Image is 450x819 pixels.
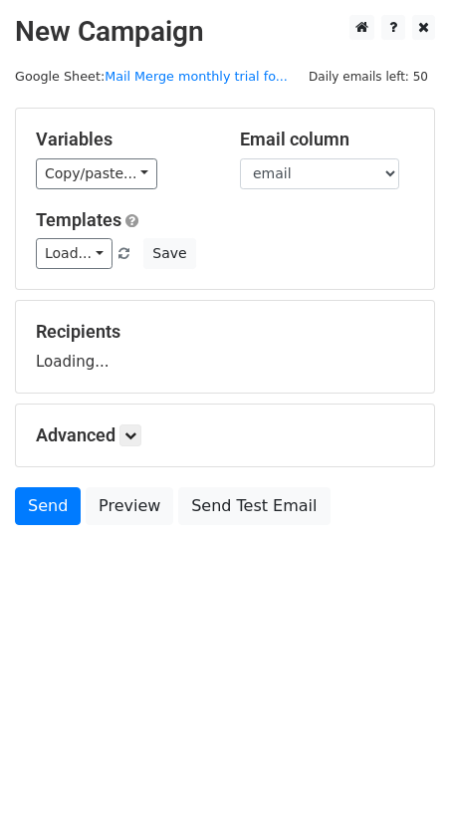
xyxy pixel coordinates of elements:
[36,129,210,150] h5: Variables
[105,69,288,84] a: Mail Merge monthly trial fo...
[302,66,435,88] span: Daily emails left: 50
[15,69,288,84] small: Google Sheet:
[302,69,435,84] a: Daily emails left: 50
[178,487,330,525] a: Send Test Email
[86,487,173,525] a: Preview
[36,238,112,269] a: Load...
[36,321,414,373] div: Loading...
[36,424,414,446] h5: Advanced
[36,209,121,230] a: Templates
[15,15,435,49] h2: New Campaign
[36,158,157,189] a: Copy/paste...
[143,238,195,269] button: Save
[15,487,81,525] a: Send
[36,321,414,343] h5: Recipients
[240,129,414,150] h5: Email column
